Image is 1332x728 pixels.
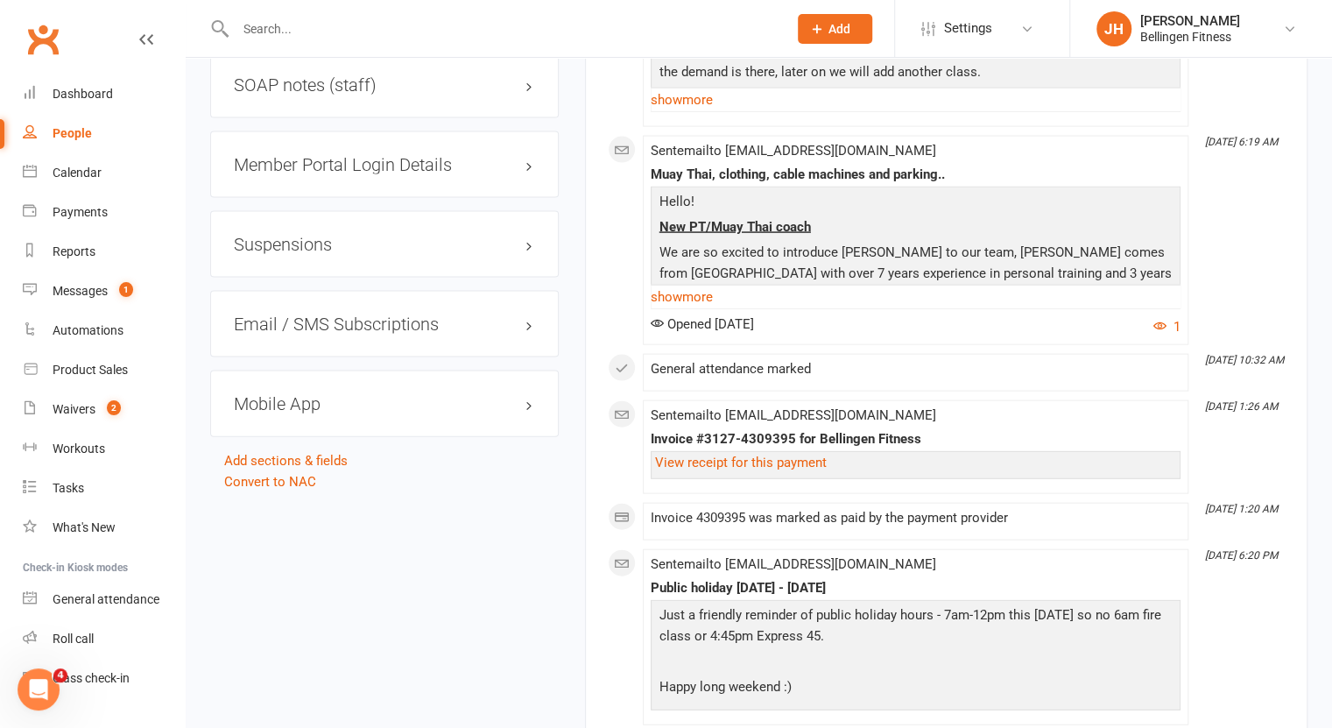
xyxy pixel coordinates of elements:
span: 2 [107,400,121,415]
div: Roll call [53,632,94,646]
a: Add sections & fields [224,453,348,469]
iframe: Intercom live chat [18,668,60,710]
h3: Email / SMS Subscriptions [234,315,535,334]
i: [DATE] 6:19 AM [1205,136,1278,148]
a: Convert to NAC [224,474,316,490]
a: Dashboard [23,74,185,114]
div: Workouts [53,442,105,456]
a: Reports [23,232,185,272]
a: Product Sales [23,350,185,390]
a: Clubworx [21,18,65,61]
span: Add [828,22,850,36]
span: Sent email to [EMAIL_ADDRESS][DOMAIN_NAME] [651,143,936,159]
p: We are so excited to introduce [PERSON_NAME] to our team, [PERSON_NAME] comes from [GEOGRAPHIC_DA... [655,242,1176,372]
div: Messages [53,284,108,298]
div: Calendar [53,166,102,180]
div: Payments [53,205,108,219]
a: Calendar [23,153,185,193]
span: Sent email to [EMAIL_ADDRESS][DOMAIN_NAME] [651,556,936,572]
div: Tasks [53,481,84,495]
p: Happy long weekend :) [655,676,1176,702]
a: Workouts [23,429,185,469]
i: [DATE] 1:20 AM [1205,503,1278,515]
a: View receipt for this payment [655,455,827,470]
div: JH [1096,11,1131,46]
a: Automations [23,311,185,350]
p: Hello! [655,191,1176,216]
div: Invoice 4309395 was marked as paid by the payment provider [651,511,1180,526]
span: Sent email to [EMAIL_ADDRESS][DOMAIN_NAME] [651,407,936,423]
i: [DATE] 1:26 AM [1205,400,1278,413]
div: What's New [53,520,116,534]
div: Dashboard [53,87,113,101]
a: General attendance kiosk mode [23,580,185,619]
p: Just a friendly reminder of public holiday hours - 7am-12pm this [DATE] so no 6am fire class or 4... [655,604,1176,651]
a: Messages 1 [23,272,185,311]
h3: Mobile App [234,394,535,413]
a: show more [651,285,1180,309]
p: To book into class you will need to purchase a 'Muay Thai drop in', you can do this via the app o... [655,87,1176,154]
span: New PT/Muay Thai coach [659,219,811,235]
i: [DATE] 10:32 AM [1205,354,1284,366]
div: General attendance [53,592,159,606]
div: Invoice #3127-4309395 for Bellingen Fitness [651,432,1180,447]
a: Tasks [23,469,185,508]
div: Reports [53,244,95,258]
div: [PERSON_NAME] [1140,13,1240,29]
a: Waivers 2 [23,390,185,429]
div: Class check-in [53,671,130,685]
span: Opened [DATE] [651,316,754,332]
div: Automations [53,323,123,337]
div: Public holiday [DATE] - [DATE] [651,581,1180,596]
button: 1 [1153,316,1180,337]
span: 4 [53,668,67,682]
div: General attendance marked [651,362,1180,377]
a: Roll call [23,619,185,659]
span: Settings [944,9,992,48]
span: 1 [119,282,133,297]
a: show more [651,88,1180,112]
a: Class kiosk mode [23,659,185,698]
a: People [23,114,185,153]
div: Muay Thai, clothing, cable machines and parking.. [651,167,1180,182]
a: Payments [23,193,185,232]
h3: Member Portal Login Details [234,155,535,174]
h3: SOAP notes (staff) [234,75,535,95]
div: Product Sales [53,363,128,377]
h3: Suspensions [234,235,535,254]
div: Waivers [53,402,95,416]
button: Add [798,14,872,44]
a: What's New [23,508,185,548]
input: Search... [230,17,775,41]
div: Bellingen Fitness [1140,29,1240,45]
i: [DATE] 6:20 PM [1205,549,1278,562]
div: People [53,126,92,140]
